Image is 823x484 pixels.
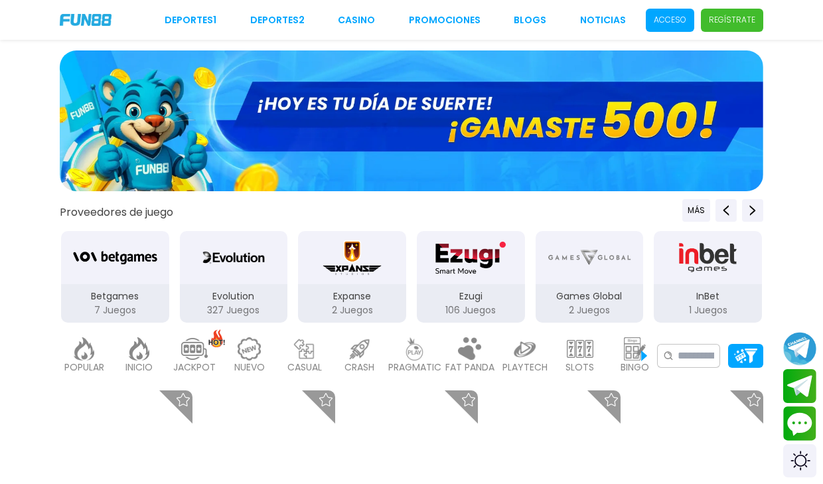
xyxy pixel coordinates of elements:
[530,230,649,324] button: Games Global
[250,13,305,27] a: Deportes2
[344,361,374,374] p: CRASH
[173,361,216,374] p: JACKPOT
[512,337,538,361] img: playtech_light.webp
[536,303,644,317] p: 2 Juegos
[73,239,157,276] img: Betgames
[236,337,263,361] img: new_light.webp
[234,361,265,374] p: NUEVO
[783,406,816,441] button: Contact customer service
[715,199,737,222] button: Previous providers
[298,303,406,317] p: 2 Juegos
[402,337,428,361] img: pragmatic_light.webp
[338,13,375,27] a: CASINO
[125,361,153,374] p: INICIO
[346,337,373,361] img: crash_light.webp
[298,289,406,303] p: Expanse
[208,329,225,347] img: hot
[180,289,288,303] p: Evolution
[580,13,626,27] a: NOTICIAS
[567,337,593,361] img: slots_light.webp
[417,289,525,303] p: Ezugi
[429,239,512,276] img: Ezugi
[196,239,271,276] img: Evolution
[293,230,411,324] button: Expanse
[409,13,481,27] a: Promociones
[291,337,318,361] img: casual_light.webp
[783,331,816,366] button: Join telegram channel
[783,369,816,404] button: Join telegram
[565,361,594,374] p: SLOTS
[682,199,710,222] button: Previous providers
[654,289,762,303] p: InBet
[621,361,649,374] p: BINGO
[648,230,767,324] button: InBet
[502,361,548,374] p: PLAYTECH
[71,337,98,361] img: popular_light.webp
[61,289,169,303] p: Betgames
[175,230,293,324] button: Evolution
[654,303,762,317] p: 1 Juegos
[548,239,631,276] img: Games Global
[61,303,169,317] p: 7 Juegos
[165,13,216,27] a: Deportes1
[60,205,173,219] button: Proveedores de juego
[321,239,384,276] img: Expanse
[411,230,530,324] button: Ezugi
[783,444,816,477] div: Switch theme
[666,239,749,276] img: InBet
[181,337,208,361] img: jackpot_light.webp
[514,13,546,27] a: BLOGS
[536,289,644,303] p: Games Global
[60,50,763,191] img: GANASTE 500
[64,361,104,374] p: POPULAR
[709,14,755,26] p: Regístrate
[445,361,494,374] p: FAT PANDA
[388,361,441,374] p: PRAGMATIC
[654,14,686,26] p: Acceso
[734,349,757,363] img: Platform Filter
[457,337,483,361] img: fat_panda_light.webp
[180,303,288,317] p: 327 Juegos
[417,303,525,317] p: 106 Juegos
[60,14,112,25] img: Company Logo
[126,337,153,361] img: home_light.webp
[622,337,648,361] img: bingo_light.webp
[56,230,175,324] button: Betgames
[742,199,763,222] button: Next providers
[287,361,322,374] p: CASUAL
